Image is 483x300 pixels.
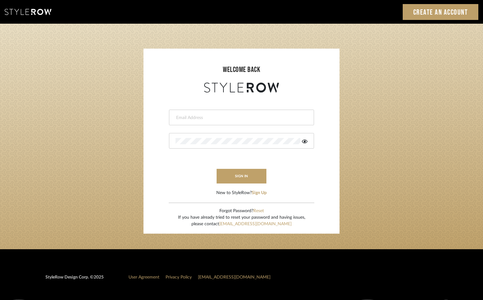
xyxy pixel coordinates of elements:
[178,208,305,214] div: Forgot Password?
[45,274,104,286] div: StyleRow Design Corp. ©2025
[403,4,479,20] a: Create an Account
[219,222,292,226] a: [EMAIL_ADDRESS][DOMAIN_NAME]
[198,275,270,279] a: [EMAIL_ADDRESS][DOMAIN_NAME]
[166,275,192,279] a: Privacy Policy
[150,64,333,75] div: welcome back
[216,190,267,196] div: New to StyleRow?
[217,169,266,183] button: sign in
[129,275,159,279] a: User Agreement
[178,214,305,227] div: If you have already tried to reset your password and having issues, please contact
[252,190,267,196] button: Sign Up
[253,208,264,214] button: Reset
[176,115,306,121] input: Email Address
